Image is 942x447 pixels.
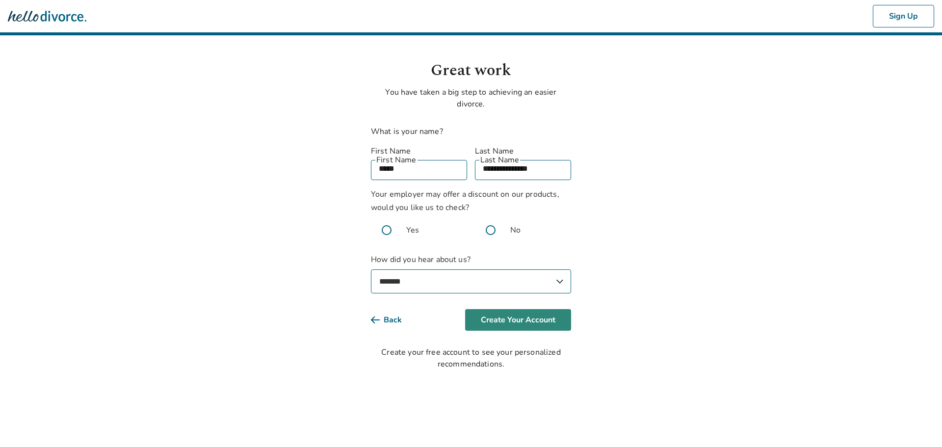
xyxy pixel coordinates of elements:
button: Sign Up [873,5,934,27]
img: Hello Divorce Logo [8,6,86,26]
span: Yes [406,224,419,236]
div: Create your free account to see your personalized recommendations. [371,346,571,370]
label: What is your name? [371,126,443,137]
select: How did you hear about us? [371,269,571,293]
span: Your employer may offer a discount on our products, would you like us to check? [371,189,559,213]
button: Back [371,309,418,331]
label: First Name [371,145,467,157]
label: How did you hear about us? [371,254,571,293]
iframe: Chat Widget [893,400,942,447]
label: Last Name [475,145,571,157]
h1: Great work [371,59,571,82]
p: You have taken a big step to achieving an easier divorce. [371,86,571,110]
span: No [510,224,521,236]
button: Create Your Account [465,309,571,331]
